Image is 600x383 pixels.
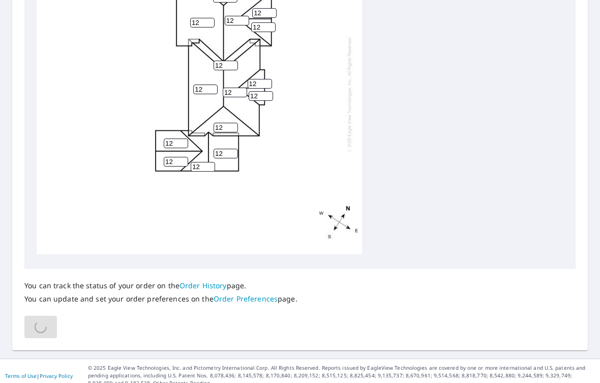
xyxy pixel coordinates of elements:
[5,372,37,379] a: Terms of Use
[24,281,297,290] p: You can track the status of your order on the page.
[24,294,297,304] p: You can update and set your order preferences on the page.
[179,281,227,290] a: Order History
[5,373,73,379] p: |
[214,294,278,304] a: Order Preferences
[40,372,73,379] a: Privacy Policy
